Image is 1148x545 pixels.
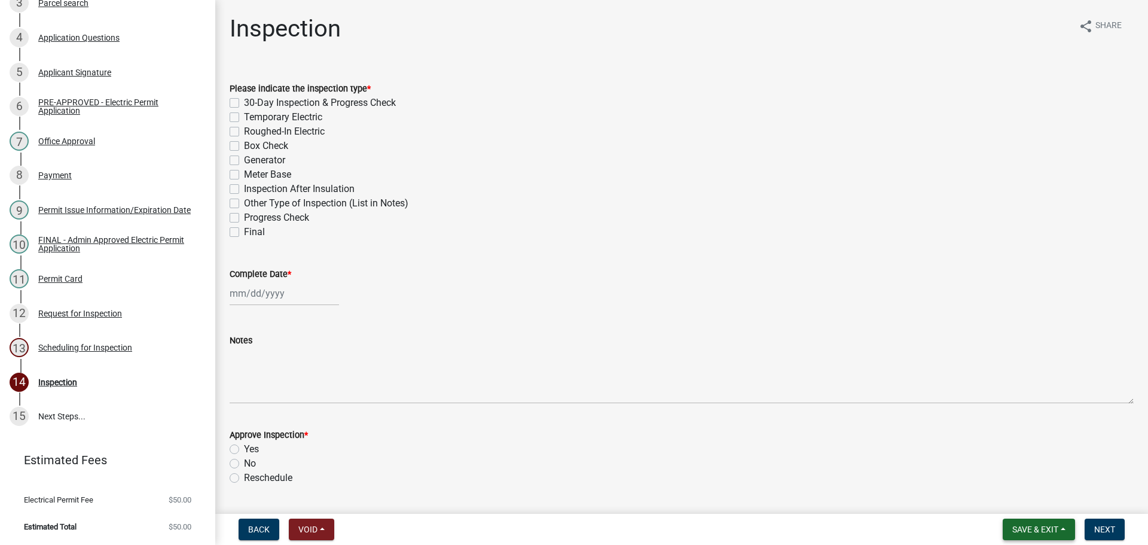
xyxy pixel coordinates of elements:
[230,431,308,440] label: Approve Inspection
[298,525,317,534] span: Void
[38,309,122,318] div: Request for Inspection
[244,196,408,211] label: Other Type of Inspection (List in Notes)
[244,442,259,456] label: Yes
[244,124,325,139] label: Roughed-In Electric
[230,270,291,279] label: Complete Date
[230,337,252,345] label: Notes
[230,85,371,93] label: Please indicate the inspection type
[244,110,322,124] label: Temporary Electric
[248,525,270,534] span: Back
[244,139,288,153] label: Box Check
[1095,19,1122,34] span: Share
[38,171,72,179] div: Payment
[10,235,29,254] div: 10
[244,182,355,196] label: Inspection After Insulation
[10,448,196,472] a: Estimated Fees
[230,14,341,43] h1: Inspection
[244,211,309,225] label: Progress Check
[244,168,291,182] label: Meter Base
[24,496,93,504] span: Electrical Permit Fee
[38,236,196,252] div: FINAL - Admin Approved Electric Permit Application
[38,343,132,352] div: Scheduling for Inspection
[10,132,29,151] div: 7
[169,523,191,531] span: $50.00
[1085,519,1125,540] button: Next
[10,373,29,392] div: 14
[38,68,111,77] div: Applicant Signature
[10,304,29,323] div: 12
[244,225,265,239] label: Final
[10,166,29,185] div: 8
[24,523,77,531] span: Estimated Total
[239,519,279,540] button: Back
[10,338,29,357] div: 13
[1069,14,1131,38] button: shareShare
[38,137,95,145] div: Office Approval
[244,471,292,485] label: Reschedule
[10,269,29,288] div: 11
[38,275,83,283] div: Permit Card
[244,153,285,168] label: Generator
[244,456,256,471] label: No
[169,496,191,504] span: $50.00
[1079,19,1093,34] i: share
[1012,525,1058,534] span: Save & Exit
[10,63,29,82] div: 5
[38,378,77,386] div: Inspection
[38,98,196,115] div: PRE-APPROVED - Electric Permit Application
[244,96,396,110] label: 30-Day Inspection & Progress Check
[1003,519,1075,540] button: Save & Exit
[10,407,29,426] div: 15
[38,206,191,214] div: Permit Issue Information/Expiration Date
[289,519,334,540] button: Void
[38,34,120,42] div: Application Questions
[10,200,29,220] div: 9
[230,281,339,306] input: mm/dd/yyyy
[1094,525,1115,534] span: Next
[10,97,29,116] div: 6
[10,28,29,47] div: 4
